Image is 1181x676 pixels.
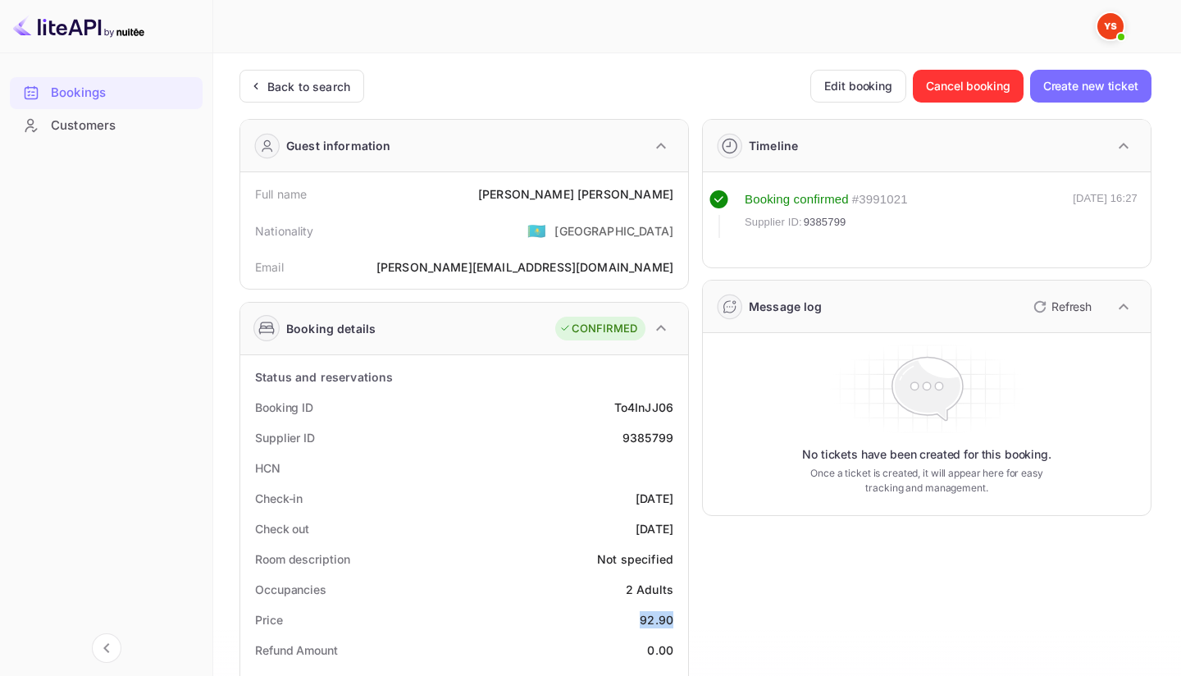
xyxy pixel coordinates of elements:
[559,321,637,337] div: CONFIRMED
[1024,294,1098,320] button: Refresh
[527,216,546,245] span: United States
[1030,70,1151,103] button: Create new ticket
[614,399,673,416] div: To4InJJ06
[10,110,203,140] a: Customers
[626,581,673,598] div: 2 Adults
[622,429,673,446] div: 9385799
[749,298,823,315] div: Message log
[51,116,194,135] div: Customers
[13,13,144,39] img: LiteAPI logo
[749,137,798,154] div: Timeline
[255,368,393,386] div: Status and reservations
[255,550,349,568] div: Room description
[10,110,203,142] div: Customers
[597,550,673,568] div: Not specified
[852,190,908,209] div: # 3991021
[647,642,673,659] div: 0.00
[1073,190,1138,238] div: [DATE] 16:27
[255,258,284,276] div: Email
[1051,298,1092,315] p: Refresh
[640,611,673,628] div: 92.90
[286,320,376,337] div: Booking details
[810,70,906,103] button: Edit booking
[255,459,280,477] div: HCN
[636,490,673,507] div: [DATE]
[255,399,313,416] div: Booking ID
[255,611,283,628] div: Price
[10,77,203,107] a: Bookings
[804,214,846,231] span: 9385799
[554,222,673,240] div: [GEOGRAPHIC_DATA]
[255,520,309,537] div: Check out
[1097,13,1124,39] img: Yandex Support
[255,185,307,203] div: Full name
[636,520,673,537] div: [DATE]
[267,78,350,95] div: Back to search
[286,137,391,154] div: Guest information
[745,214,802,231] span: Supplier ID:
[913,70,1024,103] button: Cancel booking
[10,77,203,109] div: Bookings
[92,633,121,663] button: Collapse navigation
[255,581,326,598] div: Occupancies
[745,190,849,209] div: Booking confirmed
[807,466,1046,496] p: Once a ticket is created, it will appear here for easy tracking and management.
[51,84,194,103] div: Bookings
[802,446,1051,463] p: No tickets have been created for this booking.
[255,490,303,507] div: Check-in
[376,258,673,276] div: [PERSON_NAME][EMAIL_ADDRESS][DOMAIN_NAME]
[255,429,315,446] div: Supplier ID
[255,222,314,240] div: Nationality
[478,185,673,203] div: [PERSON_NAME] [PERSON_NAME]
[255,642,338,659] div: Refund Amount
